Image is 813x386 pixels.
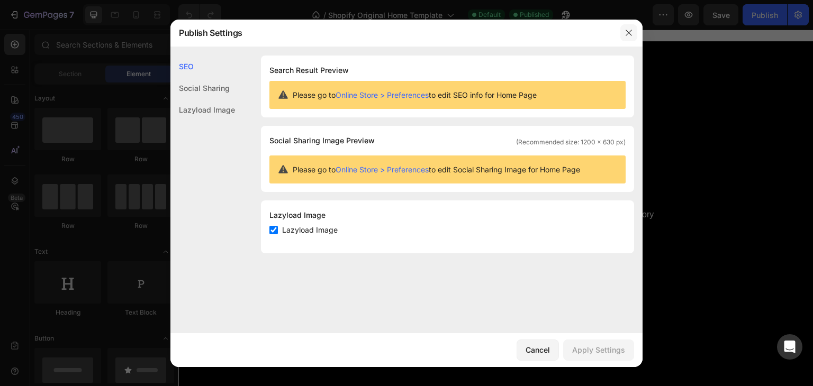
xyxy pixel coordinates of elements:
div: Publish Settings [170,19,615,47]
div: Lazyload Image [269,209,626,222]
span: (Recommended size: 1200 x 630 px) [516,137,626,147]
div: Get started [296,224,338,239]
span: Lazyload Image [282,224,338,236]
button: Get started [284,217,351,245]
div: Social Sharing [170,77,235,99]
a: Online Store > Preferences [336,90,429,99]
button: Apply Settings [563,339,634,361]
span: Please go to to edit SEO info for Home Page [293,89,537,100]
span: Social Sharing Image Preview [269,134,375,147]
a: Online Store > Preferences [336,165,429,174]
button: Cancel [517,339,559,361]
div: SEO [170,56,235,77]
div: This is your text block. Click to edit and make it your own. Share your product's story or servic... [8,177,627,209]
div: Apply Settings [572,344,625,355]
span: Please go to to edit Social Sharing Image for Home Page [293,164,580,175]
div: Open Intercom Messenger [777,334,802,360]
h2: Click here to edit heading [8,134,627,168]
h1: Search Result Preview [269,64,626,77]
div: Lazyload Image [170,99,235,121]
div: Cancel [526,344,550,355]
